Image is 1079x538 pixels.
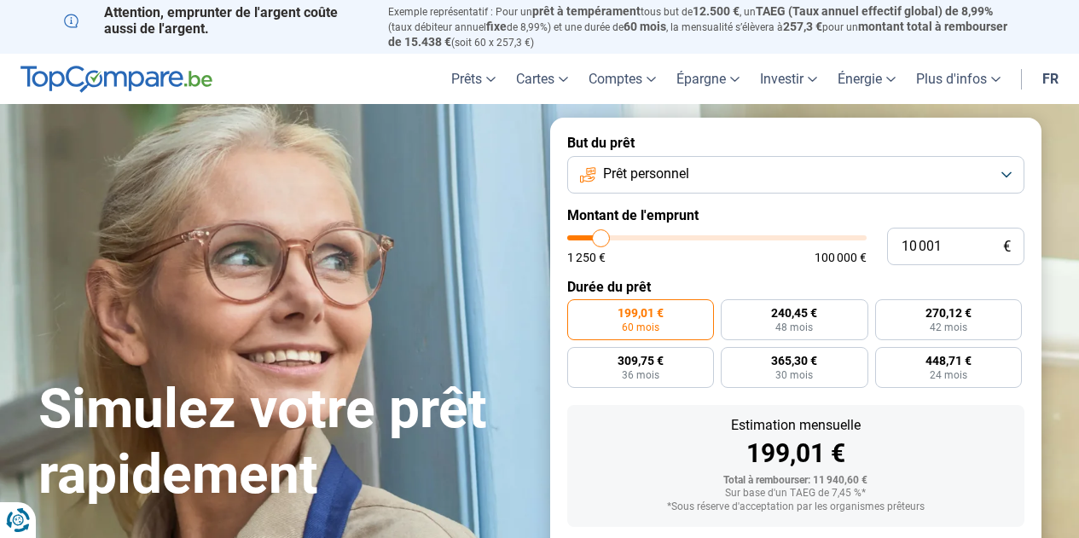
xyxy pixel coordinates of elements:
[666,54,750,104] a: Épargne
[532,4,641,18] span: prêt à tempérament
[756,4,993,18] span: TAEG (Taux annuel effectif global) de 8,99%
[775,322,813,333] span: 48 mois
[624,20,666,33] span: 60 mois
[486,20,507,33] span: fixe
[750,54,827,104] a: Investir
[930,370,967,380] span: 24 mois
[603,165,689,183] span: Prêt personnel
[581,441,1011,466] div: 199,01 €
[506,54,578,104] a: Cartes
[1032,54,1069,104] a: fr
[783,20,822,33] span: 257,3 €
[567,135,1024,151] label: But du prêt
[618,307,664,319] span: 199,01 €
[618,355,664,367] span: 309,75 €
[567,279,1024,295] label: Durée du prêt
[567,207,1024,223] label: Montant de l'emprunt
[567,156,1024,194] button: Prêt personnel
[827,54,906,104] a: Énergie
[581,488,1011,500] div: Sur base d'un TAEG de 7,45 %*
[815,252,867,263] span: 100 000 €
[581,419,1011,432] div: Estimation mensuelle
[581,501,1011,513] div: *Sous réserve d'acceptation par les organismes prêteurs
[930,322,967,333] span: 42 mois
[693,4,740,18] span: 12.500 €
[622,322,659,333] span: 60 mois
[38,377,530,508] h1: Simulez votre prêt rapidement
[20,66,212,93] img: TopCompare
[925,307,972,319] span: 270,12 €
[925,355,972,367] span: 448,71 €
[775,370,813,380] span: 30 mois
[567,252,606,263] span: 1 250 €
[906,54,1011,104] a: Plus d'infos
[441,54,506,104] a: Prêts
[578,54,666,104] a: Comptes
[388,4,1016,49] p: Exemple représentatif : Pour un tous but de , un (taux débiteur annuel de 8,99%) et une durée de ...
[771,355,817,367] span: 365,30 €
[388,20,1007,49] span: montant total à rembourser de 15.438 €
[581,475,1011,487] div: Total à rembourser: 11 940,60 €
[771,307,817,319] span: 240,45 €
[622,370,659,380] span: 36 mois
[64,4,368,37] p: Attention, emprunter de l'argent coûte aussi de l'argent.
[1003,240,1011,254] span: €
